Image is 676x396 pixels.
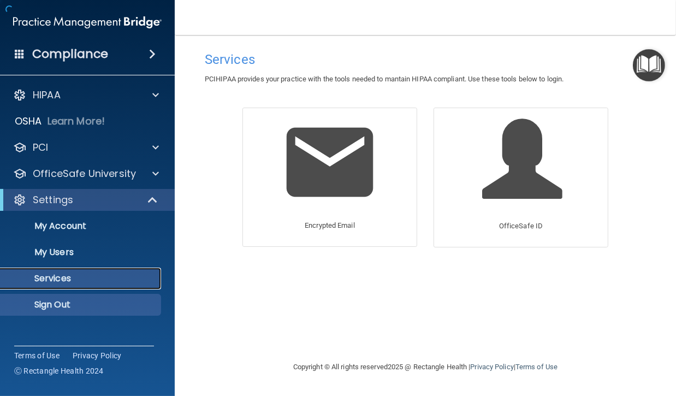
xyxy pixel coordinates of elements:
[14,365,104,376] span: Ⓒ Rectangle Health 2024
[15,115,42,128] p: OSHA
[499,220,543,233] p: OfficeSafe ID
[434,108,608,247] a: OfficeSafe ID
[48,115,105,128] p: Learn More!
[33,141,48,154] p: PCI
[73,350,122,361] a: Privacy Policy
[242,108,417,247] a: Encrypted Email Encrypted Email
[13,11,162,33] img: PMB logo
[33,88,61,102] p: HIPAA
[205,52,646,67] h4: Services
[515,363,558,371] a: Terms of Use
[633,49,665,81] button: Open Resource Center
[32,46,108,62] h4: Compliance
[205,75,564,83] span: PCIHIPAA provides your practice with the tools needed to mantain HIPAA compliant. Use these tools...
[13,193,158,206] a: Settings
[226,350,625,385] div: Copyright © All rights reserved 2025 @ Rectangle Health | |
[470,363,513,371] a: Privacy Policy
[278,110,382,214] img: Encrypted Email
[13,141,159,154] a: PCI
[7,247,156,258] p: My Users
[13,88,159,102] a: HIPAA
[33,193,73,206] p: Settings
[7,299,156,310] p: Sign Out
[7,273,156,284] p: Services
[305,219,355,232] p: Encrypted Email
[14,350,60,361] a: Terms of Use
[13,167,159,180] a: OfficeSafe University
[7,221,156,232] p: My Account
[33,167,136,180] p: OfficeSafe University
